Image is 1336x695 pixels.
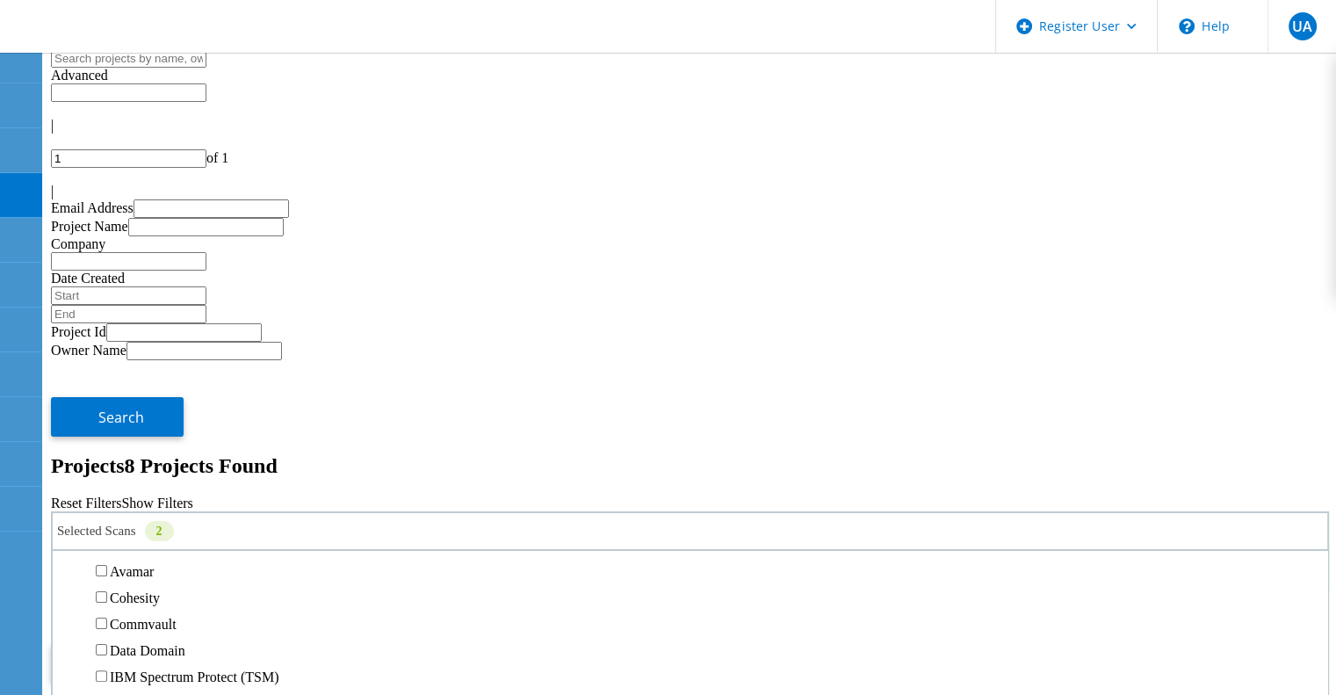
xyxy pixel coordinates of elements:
[1292,19,1312,33] span: UA
[51,49,206,68] input: Search projects by name, owner, ID, company, etc
[145,521,174,541] div: 2
[110,564,154,579] label: Avamar
[110,590,160,605] label: Cohesity
[51,236,105,251] label: Company
[110,670,278,684] label: IBM Spectrum Protect (TSM)
[51,68,108,83] span: Advanced
[51,397,184,437] button: Search
[1179,18,1195,34] svg: \n
[51,200,134,215] label: Email Address
[51,286,206,305] input: Start
[206,150,228,165] span: of 1
[51,305,206,323] input: End
[51,343,126,358] label: Owner Name
[125,454,278,477] span: 8 Projects Found
[110,643,185,658] label: Data Domain
[51,118,1329,134] div: |
[51,496,121,510] a: Reset Filters
[51,511,1329,551] div: Selected Scans
[51,454,125,477] b: Projects
[51,219,128,234] label: Project Name
[51,324,106,339] label: Project Id
[51,271,125,286] label: Date Created
[51,184,1329,199] div: |
[110,617,177,632] label: Commvault
[121,496,192,510] a: Show Filters
[18,34,206,49] a: Live Optics Dashboard
[98,408,144,427] span: Search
